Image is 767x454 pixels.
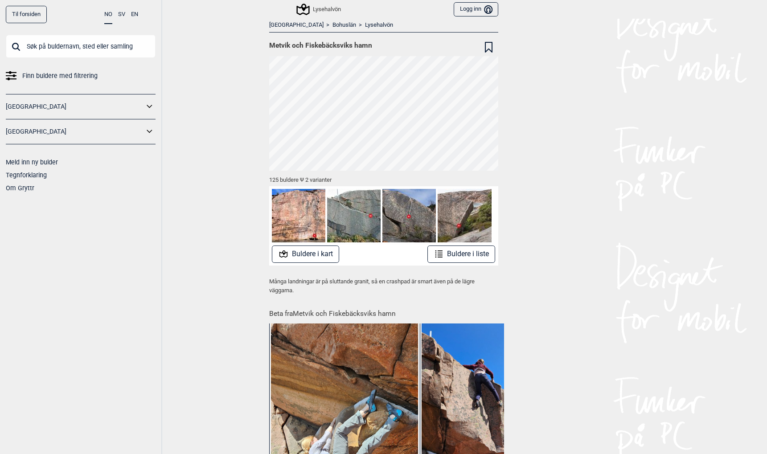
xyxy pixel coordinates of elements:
[438,189,491,242] img: Sancho panza
[6,172,47,179] a: Tegnforklaring
[454,2,498,17] button: Logg inn
[326,21,329,29] span: >
[269,171,498,186] div: 125 buldere Ψ 2 varianter
[6,125,144,138] a: [GEOGRAPHIC_DATA]
[6,184,34,192] a: Om Gryttr
[6,35,156,58] input: Søk på buldernavn, sted eller samling
[6,70,156,82] a: Finn buldere med filtrering
[272,245,339,263] button: Buldere i kart
[6,6,47,23] a: Til forsiden
[327,189,381,242] img: Paris Texas
[269,277,498,294] p: Många landningar är på sluttande granit, så en crashpad är smart även på de lägre väggarna.
[6,159,58,166] a: Meld inn ny bulder
[427,245,496,263] button: Buldere i liste
[118,6,125,23] button: SV
[382,189,436,242] img: Superrea
[269,21,324,29] a: [GEOGRAPHIC_DATA]
[104,6,112,24] button: NO
[131,6,138,23] button: EN
[269,41,372,50] span: Metvik och Fiskebäcksviks hamn
[22,70,98,82] span: Finn buldere med filtrering
[332,21,356,29] a: Bohuslän
[359,21,362,29] span: >
[269,303,498,319] h1: Beta fra Metvik och Fiskebäcksviks hamn
[272,189,325,242] img: Askeladden
[298,4,341,15] div: Lysehalvön
[6,100,144,113] a: [GEOGRAPHIC_DATA]
[365,21,393,29] a: Lysehalvön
